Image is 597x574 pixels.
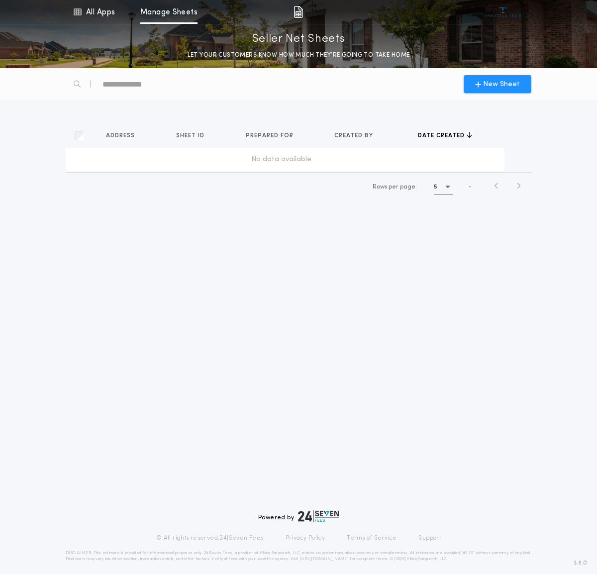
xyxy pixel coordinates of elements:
span: Rows per page: [373,184,417,190]
span: Date created [418,132,467,140]
a: Support [418,534,441,542]
p: Seller Net Sheets [252,31,345,47]
h1: 5 [434,182,437,192]
a: Terms of Service [347,534,397,542]
button: Date created [418,131,472,141]
img: vs-icon [485,7,522,17]
span: Prepared for [246,132,296,140]
button: New Sheet [464,75,531,93]
img: img [294,6,303,18]
span: 3.8.0 [574,559,587,568]
img: logo [298,510,339,522]
button: Address [106,131,142,141]
span: New Sheet [483,79,520,90]
button: 5 [434,179,453,195]
span: Sheet ID [176,132,206,140]
button: Sheet ID [176,131,212,141]
div: Powered by [258,510,339,522]
a: [URL][DOMAIN_NAME] [299,557,349,561]
span: - [469,183,472,191]
button: Created by [334,131,381,141]
div: No data available [70,155,493,165]
a: Privacy Policy [286,534,325,542]
span: Address [106,132,137,140]
p: © All rights reserved. 24|Seven Fees [156,534,264,542]
p: LET YOUR CUSTOMERS KNOW HOW MUCH THEY’RE GOING TO TAKE HOME [188,50,410,60]
p: DISCLAIMER: This estimate is provided for informational purposes only. 24|Seven Fees, a product o... [66,550,531,562]
span: Created by [334,132,375,140]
